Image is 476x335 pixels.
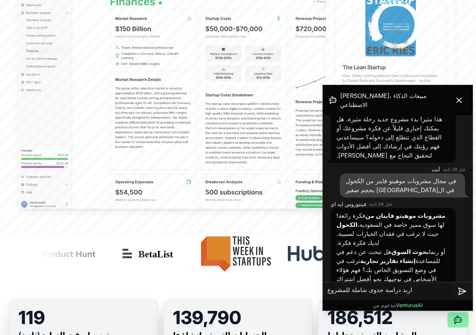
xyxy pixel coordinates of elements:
img: هذا الأسبوع في الشركات الناشئة [190,230,281,278]
font: [PERSON_NAME]، مبيعات الذكاء الاصطناعي [340,92,427,109]
font: 186,512 [328,306,393,329]
font: فكرة رائعة! [336,212,365,219]
font: أنت [432,166,440,173]
font: بحوث السوق [391,248,429,255]
font: إنشاء تقارير تجارية [360,257,415,265]
textarea: اريد دراسة جدوى شاملة للمشروع [323,282,452,300]
font: قبل 28 ثانية [443,167,465,172]
font: 139,790 [173,306,241,329]
font: قبل 24 ثانية [369,201,392,207]
font: VenturusAI [396,302,423,308]
font: هذا مثير! بدء مشروع جديد رحلة مثيرة. هل يمكنك إخباري قليلاً عن فكرة مشروعك أو القطاع الذي تتطلع إ... [336,115,442,159]
font: 119 [18,306,45,329]
font: فينتوروس ايه اي [330,201,366,207]
img: هب سبوت [287,243,370,265]
img: بيتاليست [116,243,184,265]
img: البحث عن المنتج [3,230,110,278]
font: مشروبات موهيتو فاينان من الكحول [336,212,446,228]
font: في مجال مشروبات موهيتو فاينر من الكحول في ال[GEOGRAPHIC_DATA] بحجم صغير [346,177,456,194]
font: هل تبحث عن دعم في [336,248,391,255]
font: لها سوق مميز خاصة في السعودية، حيث لا ترغب في فقدان الخيارات لسببية. لديك فكرة فكرة. [336,221,444,246]
font: مدعوم من [373,302,395,308]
